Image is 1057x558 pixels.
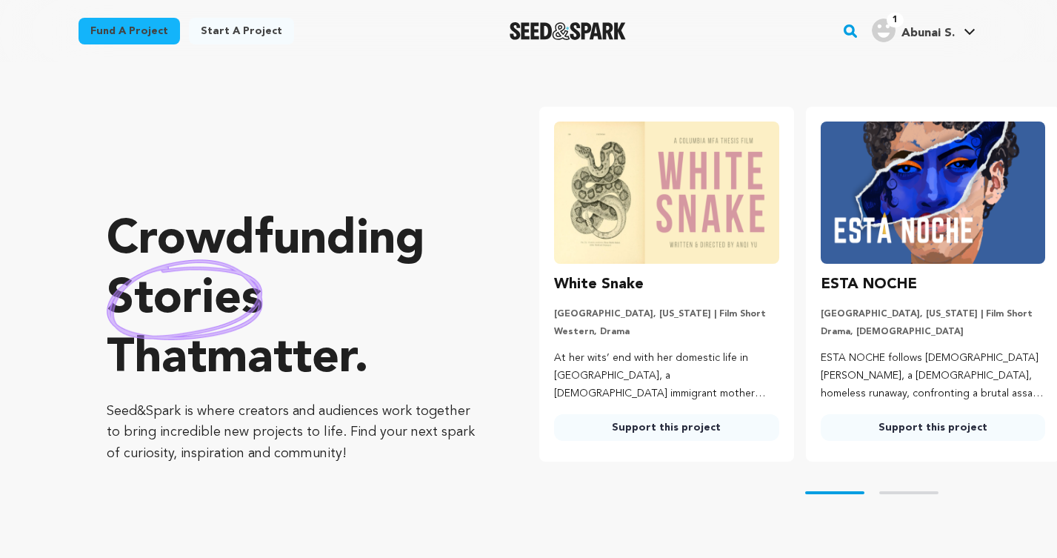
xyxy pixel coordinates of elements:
a: Start a project [189,18,294,44]
span: matter [207,336,354,383]
img: Seed&Spark Logo Dark Mode [510,22,626,40]
a: Abunai S.'s Profile [869,16,978,42]
img: user.png [872,19,896,42]
p: [GEOGRAPHIC_DATA], [US_STATE] | Film Short [554,308,778,320]
div: Abunai S.'s Profile [872,19,955,42]
span: 1 [887,13,904,27]
a: Seed&Spark Homepage [510,22,626,40]
p: Drama, [DEMOGRAPHIC_DATA] [821,326,1045,338]
h3: ESTA NOCHE [821,273,917,296]
a: Support this project [821,414,1045,441]
a: Fund a project [79,18,180,44]
p: Western, Drama [554,326,778,338]
img: hand sketched image [107,259,263,340]
p: Crowdfunding that . [107,211,480,389]
p: Seed&Spark is where creators and audiences work together to bring incredible new projects to life... [107,401,480,465]
a: Support this project [554,414,778,441]
p: [GEOGRAPHIC_DATA], [US_STATE] | Film Short [821,308,1045,320]
span: Abunai S. [901,27,955,39]
span: Abunai S.'s Profile [869,16,978,47]
img: ESTA NOCHE image [821,122,1045,264]
h3: White Snake [554,273,644,296]
p: At her wits’ end with her domestic life in [GEOGRAPHIC_DATA], a [DEMOGRAPHIC_DATA] immigrant moth... [554,350,778,402]
img: White Snake image [554,122,778,264]
p: ESTA NOCHE follows [DEMOGRAPHIC_DATA] [PERSON_NAME], a [DEMOGRAPHIC_DATA], homeless runaway, conf... [821,350,1045,402]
